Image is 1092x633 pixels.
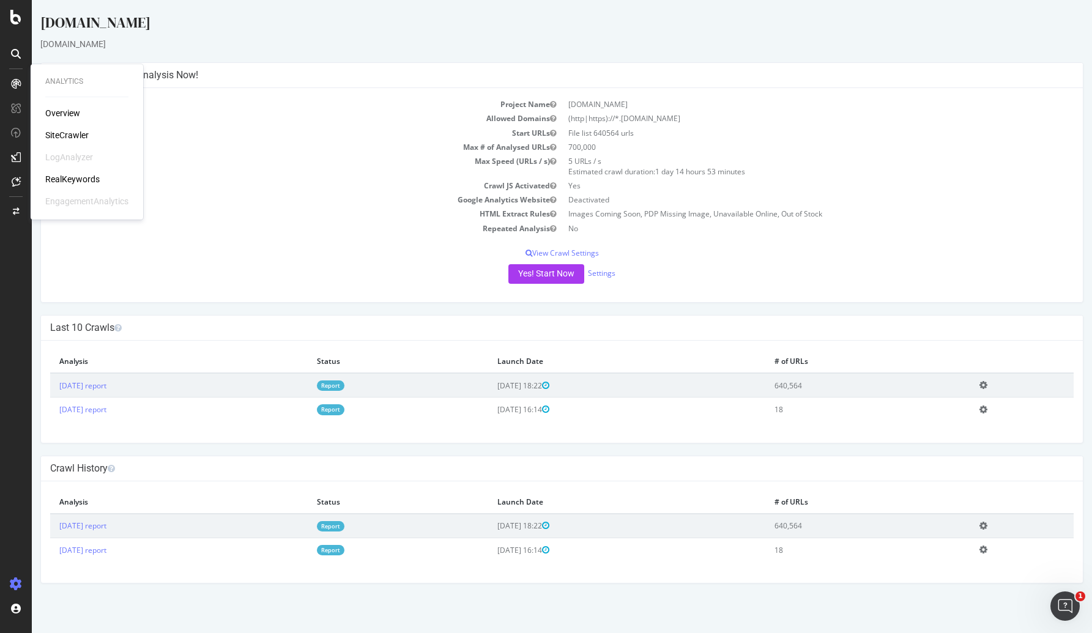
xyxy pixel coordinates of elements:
a: SiteCrawler [45,129,89,141]
div: EngagementAnalytics [45,195,128,207]
span: [DATE] 18:22 [466,380,518,391]
button: Yes! Start Now [477,264,552,284]
th: Launch Date [456,490,734,514]
div: [DOMAIN_NAME] [9,12,1052,38]
td: 640,564 [734,514,938,538]
span: 1 day 14 hours 53 minutes [623,166,713,177]
td: Repeated Analysis [18,221,530,235]
td: Crawl JS Activated [18,179,530,193]
td: 18 [734,398,938,421]
td: Deactivated [530,193,1042,207]
a: [DATE] report [28,404,75,415]
span: [DATE] 16:14 [466,404,518,415]
td: Yes [530,179,1042,193]
td: HTML Extract Rules [18,207,530,221]
a: [DATE] report [28,380,75,391]
a: [DATE] report [28,545,75,555]
th: Analysis [18,490,276,514]
td: [DOMAIN_NAME] [530,97,1042,111]
td: File list 640564 urls [530,126,1042,140]
a: RealKeywords [45,173,100,185]
td: Max # of Analysed URLs [18,140,530,154]
th: Status [276,490,456,514]
th: # of URLs [734,350,938,373]
th: # of URLs [734,490,938,514]
span: [DATE] 16:14 [466,545,518,555]
div: Analytics [45,76,128,87]
a: Report [285,545,313,555]
th: Analysis [18,350,276,373]
h4: Crawl History [18,462,1042,475]
th: Status [276,350,456,373]
td: Start URLs [18,126,530,140]
span: 1 [1075,591,1085,601]
a: Report [285,380,313,391]
h4: Configure your New Analysis Now! [18,69,1042,81]
td: 5 URLs / s Estimated crawl duration: [530,154,1042,179]
td: Allowed Domains [18,111,530,125]
a: Report [285,521,313,531]
a: Settings [556,268,584,278]
p: View Crawl Settings [18,248,1042,258]
a: [DATE] report [28,520,75,531]
iframe: Intercom live chat [1050,591,1080,621]
div: [DOMAIN_NAME] [9,38,1052,50]
a: Report [285,404,313,415]
span: [DATE] 18:22 [466,520,518,531]
td: Project Name [18,97,530,111]
th: Launch Date [456,350,734,373]
div: LogAnalyzer [45,151,93,163]
td: 700,000 [530,140,1042,154]
h4: Last 10 Crawls [18,322,1042,334]
td: 18 [734,538,938,562]
a: Overview [45,107,80,119]
td: Images Coming Soon, PDP Missing Image, Unavailable Online, Out of Stock [530,207,1042,221]
td: 640,564 [734,373,938,398]
td: No [530,221,1042,235]
td: (http|https)://*.[DOMAIN_NAME] [530,111,1042,125]
td: Google Analytics Website [18,193,530,207]
td: Max Speed (URLs / s) [18,154,530,179]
